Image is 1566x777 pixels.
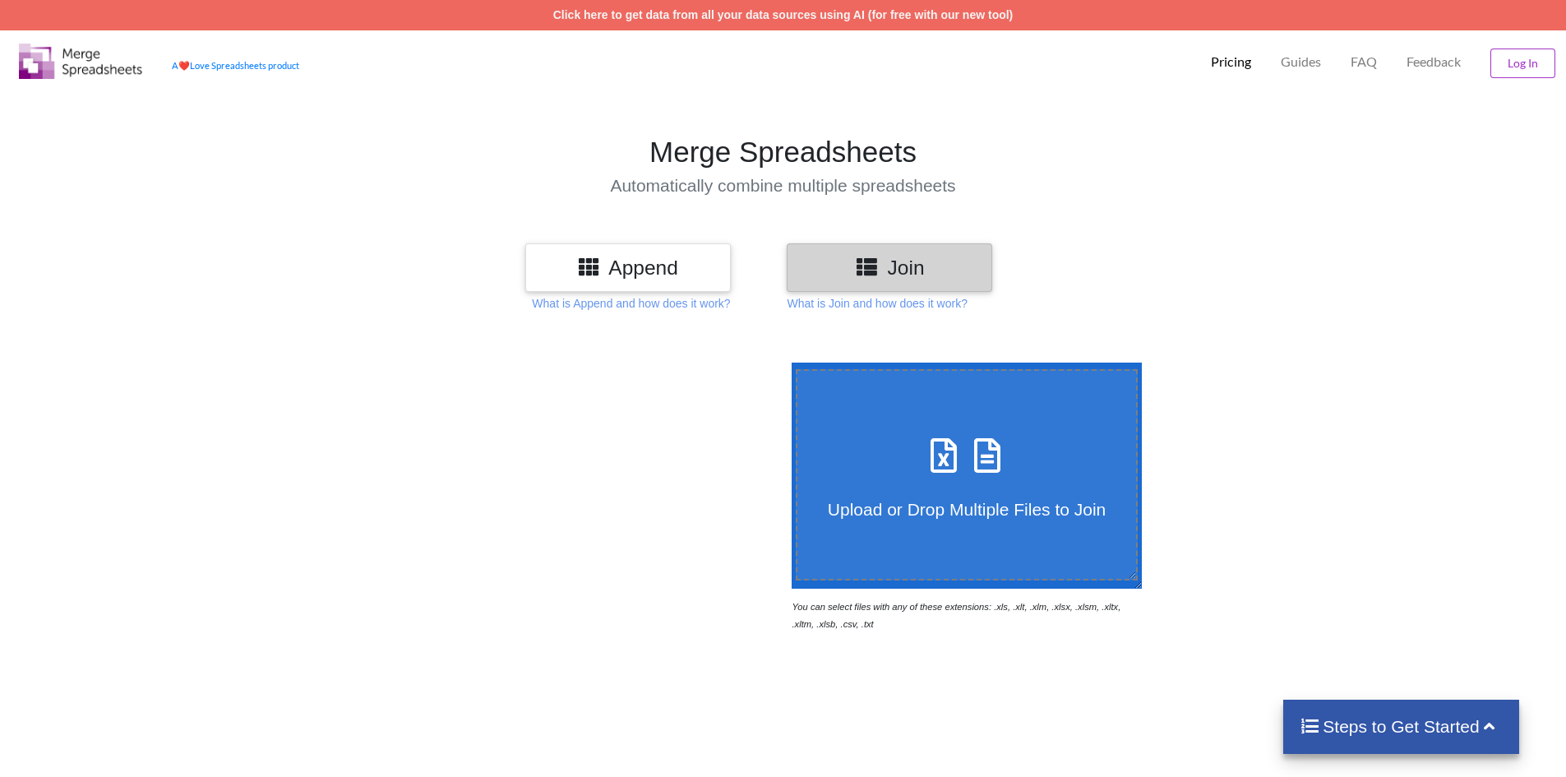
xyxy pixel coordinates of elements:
img: Logo.png [19,44,142,79]
p: Guides [1281,53,1321,71]
h3: Append [538,256,718,280]
a: AheartLove Spreadsheets product [172,60,299,71]
h3: Join [799,256,980,280]
p: Pricing [1211,53,1251,71]
span: Feedback [1407,55,1461,68]
span: Upload or Drop Multiple Files to Join [828,500,1106,519]
p: What is Append and how does it work? [532,295,730,312]
p: FAQ [1351,53,1377,71]
p: What is Join and how does it work? [787,295,967,312]
span: heart [178,60,190,71]
button: Log In [1490,49,1555,78]
a: Click here to get data from all your data sources using AI (for free with our new tool) [553,8,1014,21]
i: You can select files with any of these extensions: .xls, .xlt, .xlm, .xlsx, .xlsm, .xltx, .xltm, ... [792,602,1120,629]
h4: Steps to Get Started [1300,716,1503,737]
